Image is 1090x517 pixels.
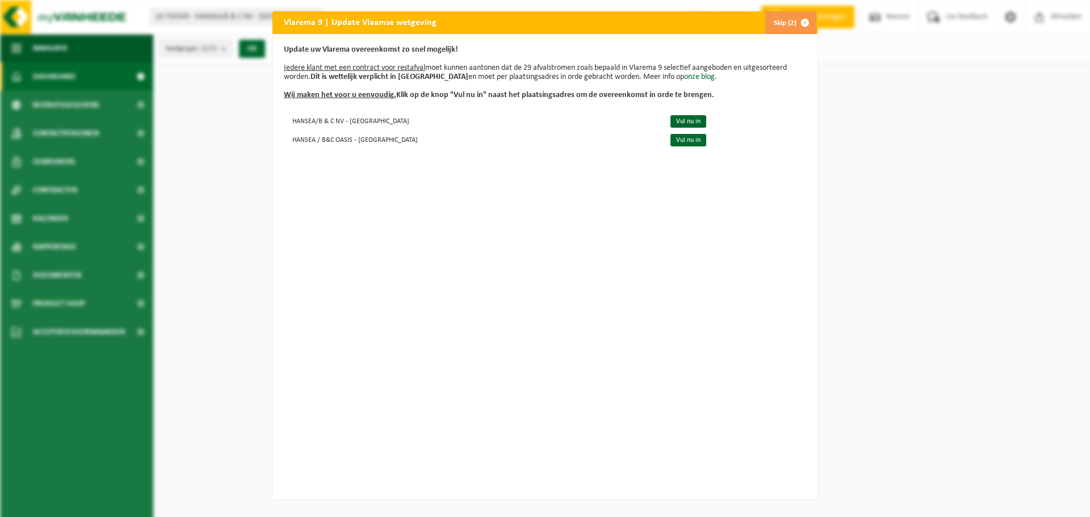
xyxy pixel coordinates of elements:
[284,45,806,100] p: moet kunnen aantonen dat de 29 afvalstromen zoals bepaald in Vlarema 9 selectief aangeboden en ui...
[272,11,448,33] h2: Vlarema 9 | Update Vlaamse wetgeving
[284,91,396,99] u: Wij maken het voor u eenvoudig.
[284,111,661,130] td: HANSEA/B & C NV - [GEOGRAPHIC_DATA]
[765,11,816,34] button: Skip (2)
[670,134,706,146] a: Vul nu in
[284,91,714,99] b: Klik op de knop "Vul nu in" naast het plaatsingsadres om de overeenkomst in orde te brengen.
[284,64,425,72] u: Iedere klant met een contract voor restafval
[284,45,458,54] b: Update uw Vlarema overeenkomst zo snel mogelijk!
[311,73,468,81] b: Dit is wettelijk verplicht in [GEOGRAPHIC_DATA]
[284,130,661,149] td: HANSEA / B&C OASIS - [GEOGRAPHIC_DATA]
[670,115,706,128] a: Vul nu in
[684,73,717,81] a: onze blog.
